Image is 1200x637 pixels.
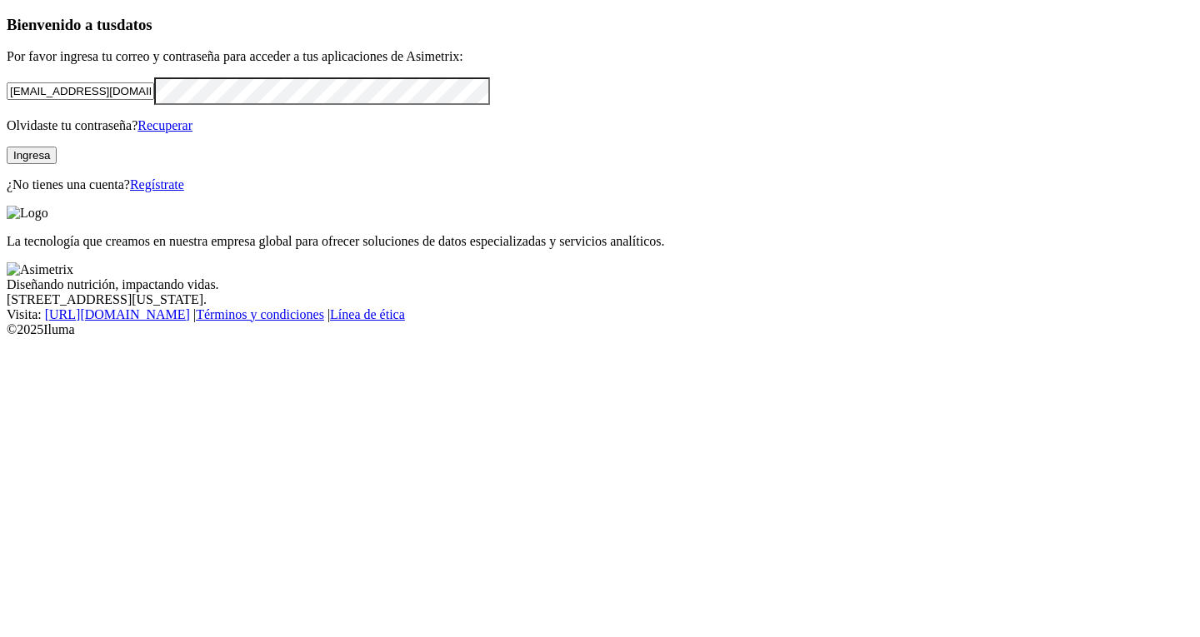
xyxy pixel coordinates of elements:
a: [URL][DOMAIN_NAME] [45,307,190,321]
a: Recuperar [137,118,192,132]
div: Visita : | | [7,307,1193,322]
p: ¿No tienes una cuenta? [7,177,1193,192]
p: Por favor ingresa tu correo y contraseña para acceder a tus aplicaciones de Asimetrix: [7,49,1193,64]
button: Ingresa [7,147,57,164]
a: Regístrate [130,177,184,192]
div: [STREET_ADDRESS][US_STATE]. [7,292,1193,307]
div: Diseñando nutrición, impactando vidas. [7,277,1193,292]
a: Línea de ética [330,307,405,321]
p: Olvidaste tu contraseña? [7,118,1193,133]
span: datos [117,16,152,33]
div: © 2025 Iluma [7,322,1193,337]
p: La tecnología que creamos en nuestra empresa global para ofrecer soluciones de datos especializad... [7,234,1193,249]
a: Términos y condiciones [196,307,324,321]
input: Tu correo [7,82,154,100]
img: Asimetrix [7,262,73,277]
h3: Bienvenido a tus [7,16,1193,34]
img: Logo [7,206,48,221]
